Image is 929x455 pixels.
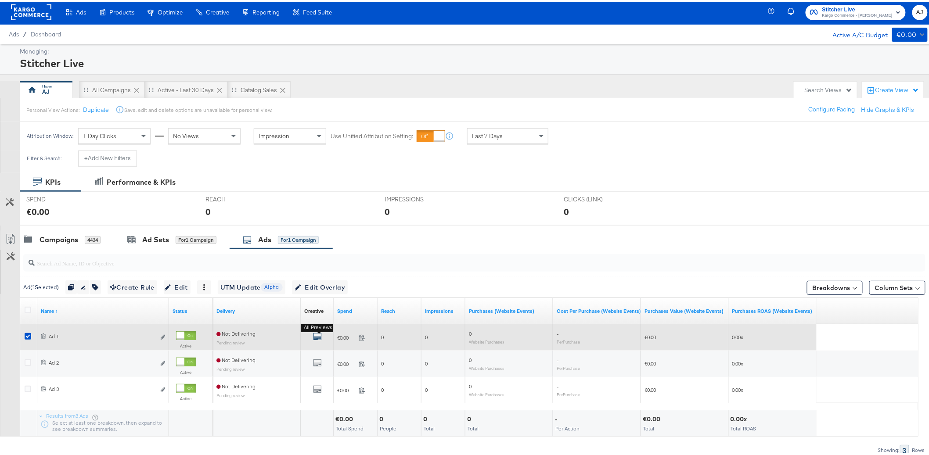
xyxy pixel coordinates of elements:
[643,423,654,430] span: Total
[557,306,641,313] a: The average cost for each purchase tracked by your Custom Audience pixel on your website after pe...
[252,7,280,14] span: Reporting
[292,279,348,293] button: Edit Overlay
[423,413,430,422] div: 0
[557,355,558,362] span: -
[385,204,390,216] div: 0
[83,104,109,112] button: Duplicate
[469,390,504,395] sub: Website Purchases
[732,385,744,391] span: 0.00x
[83,130,116,138] span: 1 Day Clicks
[469,355,472,362] span: 0
[878,445,900,451] div: Showing:
[49,384,155,391] div: Ad 3
[337,385,355,392] span: €0.00
[173,306,209,313] a: Shows the current state of your Ad.
[822,4,893,13] span: Stitcher Live
[220,280,283,291] span: UTM Update
[142,233,169,243] div: Ad Sets
[110,280,155,291] span: Create Rule
[49,331,155,338] div: Ad 1
[731,423,756,430] span: Total ROAS
[469,306,550,313] a: The number of times a purchase was made tracked by your Custom Audience pixel on your website aft...
[807,279,863,293] button: Breakdowns
[304,306,324,313] a: Shows the creative associated with your ad.
[124,105,272,112] div: Save, edit and delete options are unavailable for personal view.
[20,46,925,54] div: Managing:
[557,381,558,388] span: -
[469,381,472,388] span: 0
[331,130,413,139] label: Use Unified Attribution Setting:
[41,306,166,313] a: Ad Name.
[336,423,364,430] span: Total Spend
[176,341,196,347] label: Active
[259,130,289,138] span: Impression
[381,332,384,339] span: 0
[109,7,134,14] span: Products
[216,365,245,370] sub: Pending review
[645,385,656,391] span: €0.00
[335,413,356,422] div: €0.00
[216,338,245,344] sub: Pending review
[564,204,569,216] div: 0
[916,6,924,16] span: AJ
[218,279,285,293] button: UTM UpdateAlpha
[278,234,319,242] div: for 1 Campaign
[472,130,503,138] span: Last 7 Days
[557,390,580,395] sub: Per Purchase
[49,358,155,365] div: Ad 2
[78,149,137,165] button: +Add New Filters
[26,105,79,112] div: Personal View Actions:
[557,364,580,369] sub: Per Purchase
[805,84,853,93] div: Search Views
[381,385,384,391] span: 0
[173,130,199,138] span: No Views
[645,306,725,313] a: The total value of the purchase actions tracked by your Custom Audience pixel on your website aft...
[26,154,62,160] div: Filter & Search:
[381,358,384,365] span: 0
[176,394,196,400] label: Active
[42,86,50,94] div: AJ
[869,279,925,293] button: Column Sets
[206,7,229,14] span: Creative
[45,176,61,186] div: KPIs
[35,249,842,266] input: Search Ad Name, ID or Objective
[557,337,580,343] sub: Per Purchase
[643,413,663,422] div: €0.00
[26,193,92,202] span: SPEND
[645,332,656,339] span: €0.00
[385,193,450,202] span: IMPRESSIONS
[232,86,237,90] div: Drag to reorder tab
[732,358,744,365] span: 0.00x
[205,193,271,202] span: REACH
[85,234,101,242] div: 4434
[92,84,131,93] div: All Campaigns
[216,381,256,388] span: Not Delivering
[861,104,915,112] button: Hide Graphs & KPIs
[467,413,474,422] div: 0
[900,443,909,454] div: 3
[555,413,560,422] div: -
[425,332,428,339] span: 0
[26,131,74,137] div: Attribution Window:
[304,306,324,313] div: Creative
[23,282,59,290] div: Ad ( 1 Selected)
[892,26,928,40] button: €0.00
[261,281,283,290] span: Alpha
[83,86,88,90] div: Drag to reorder tab
[26,204,50,216] div: €0.00
[76,7,86,14] span: Ads
[216,306,297,313] a: Reflects the ability of your Ad to achieve delivery.
[19,29,31,36] span: /
[158,84,214,93] div: Active - Last 30 Days
[424,423,435,430] span: Total
[912,445,925,451] div: Rows
[31,29,61,36] a: Dashboard
[380,423,396,430] span: People
[379,413,386,422] div: 0
[258,233,271,243] div: Ads
[108,279,157,293] button: Create Rule
[468,423,479,430] span: Total
[806,3,906,18] button: Stitcher LiveKargo Commerce - [PERSON_NAME]
[912,3,928,18] button: AJ
[295,280,345,291] span: Edit Overlay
